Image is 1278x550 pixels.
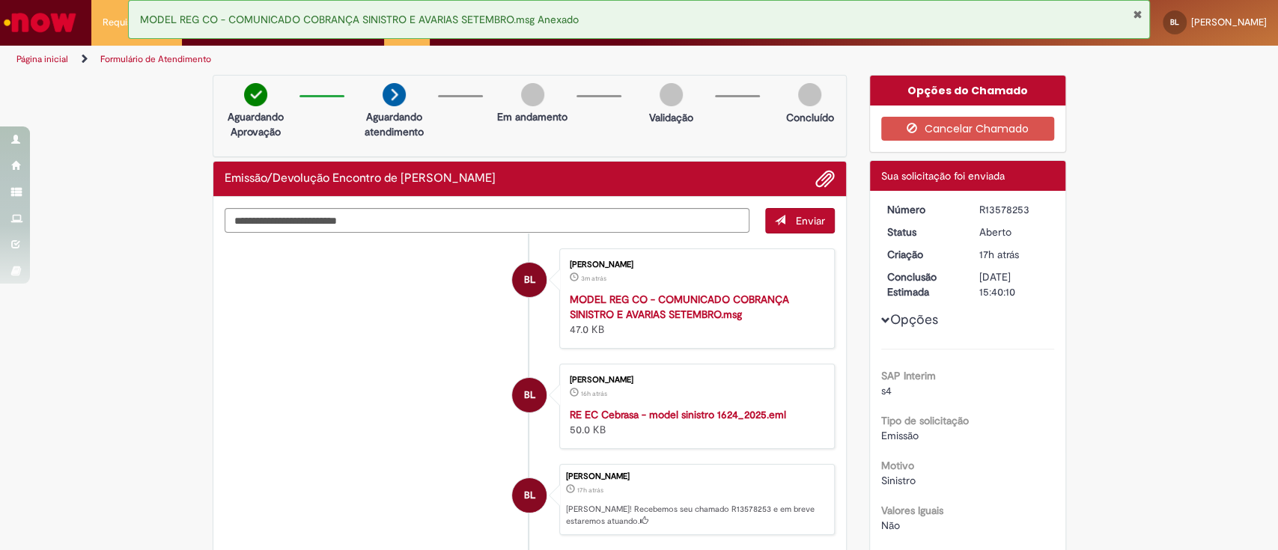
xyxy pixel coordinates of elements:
span: 17h atrás [577,486,603,495]
button: Cancelar Chamado [881,117,1054,141]
b: SAP Interim [881,369,936,382]
span: Sua solicitação foi enviada [881,169,1005,183]
b: Valores Iguais [881,504,943,517]
a: Formulário de Atendimento [100,53,211,65]
span: Emissão [881,429,919,442]
div: Beatriz Santana Lagares [512,378,547,412]
time: 29/09/2025 17:20:10 [581,389,607,398]
span: BL [524,262,535,298]
div: 29/09/2025 16:40:04 [979,247,1049,262]
span: BL [524,377,535,413]
span: 3m atrás [581,274,606,283]
b: Tipo de solicitação [881,414,969,427]
span: Requisições [103,15,155,30]
h2: Emissão/Devolução Encontro de Contas Fornecedor Histórico de tíquete [225,172,496,186]
li: Beatriz Santana Lagares [225,464,836,536]
div: R13578253 [979,202,1049,217]
span: 17h atrás [979,248,1019,261]
ul: Trilhas de página [11,46,841,73]
time: 29/09/2025 16:40:04 [577,486,603,495]
p: Aguardando Aprovação [219,109,292,139]
div: Beatriz Santana Lagares [512,478,547,513]
div: 47.0 KB [570,292,819,337]
div: Opções do Chamado [870,76,1065,106]
img: img-circle-grey.png [660,83,683,106]
div: Aberto [979,224,1049,239]
div: [PERSON_NAME] [570,260,819,269]
img: ServiceNow [1,7,79,37]
dt: Conclusão Estimada [876,269,968,299]
div: [PERSON_NAME] [570,376,819,385]
dt: Criação [876,247,968,262]
img: arrow-next.png [383,83,406,106]
span: MODEL REG CO - COMUNICADO COBRANÇA SINISTRO E AVARIAS SETEMBRO.msg Anexado [140,13,579,26]
p: Validação [649,110,693,125]
span: s4 [881,384,892,397]
p: [PERSON_NAME]! Recebemos seu chamado R13578253 e em breve estaremos atuando. [566,504,827,527]
b: Motivo [881,459,914,472]
div: [PERSON_NAME] [566,472,827,481]
span: [PERSON_NAME] [1191,16,1267,28]
a: MODEL REG CO - COMUNICADO COBRANÇA SINISTRO E AVARIAS SETEMBRO.msg [570,293,789,321]
p: Em andamento [497,109,568,124]
span: Enviar [796,214,825,227]
div: Beatriz Santana Lagares [512,263,547,297]
a: RE EC Cebrasa - model sinistro 1624_2025.eml [570,408,786,421]
dt: Status [876,224,968,239]
div: 50.0 KB [570,407,819,437]
a: Página inicial [16,53,68,65]
time: 30/09/2025 09:27:28 [581,274,606,283]
button: Fechar Notificação [1132,8,1142,20]
dt: Número [876,202,968,217]
span: Sinistro [881,474,916,487]
button: Adicionar anexos [815,169,835,189]
div: [DATE] 15:40:10 [979,269,1049,299]
span: Não [881,519,900,532]
span: BL [524,477,535,513]
p: Aguardando atendimento [358,109,430,139]
span: BL [1170,17,1179,27]
img: check-circle-green.png [244,83,267,106]
img: img-circle-grey.png [798,83,821,106]
img: img-circle-grey.png [521,83,544,106]
time: 29/09/2025 16:40:04 [979,248,1019,261]
p: Concluído [785,110,833,125]
textarea: Digite sua mensagem aqui... [225,208,750,233]
button: Enviar [765,208,835,233]
span: 16h atrás [581,389,607,398]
